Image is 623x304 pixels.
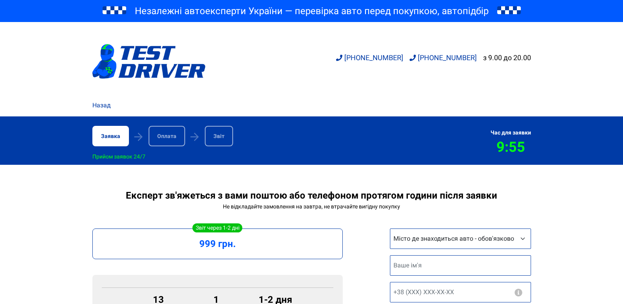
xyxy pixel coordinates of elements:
[390,255,531,276] input: Ваше ім'я
[102,238,333,249] div: 999 грн.
[336,53,403,62] a: [PHONE_NUMBER]
[491,129,531,136] div: Час для заявки
[483,53,531,62] div: з 9.00 до 20.00
[390,282,531,302] input: +38 (XXX) XXX-XX-XX
[205,126,233,146] div: Звіт
[92,25,206,98] a: logotype@3x
[491,139,531,155] div: 9:55
[92,101,111,110] a: Назад
[149,126,185,146] div: Оплата
[135,5,489,17] span: Незалежні автоексперти України — перевірка авто перед покупкою, автопідбір
[92,44,206,79] img: logotype@3x
[514,289,523,297] button: Ніяких СМС і Viber розсилок. Зв'язок з експертом або екстрені питання.
[92,126,129,146] div: Заявка
[410,53,477,62] a: [PHONE_NUMBER]
[92,190,531,201] div: Експерт зв'яжеться з вами поштою або телефоном протягом години після заявки
[92,203,531,210] div: Не відкладайте замовлення на завтра, не втрачайте вигідну покупку
[92,153,145,160] div: Прийом заявок 24/7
